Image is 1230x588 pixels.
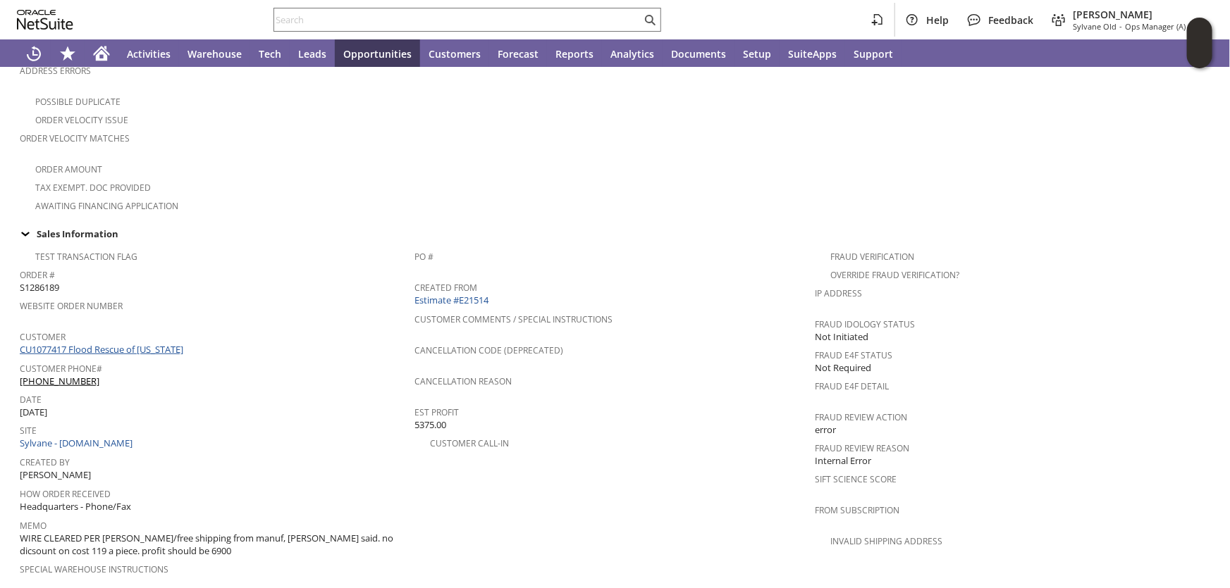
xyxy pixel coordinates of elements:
a: Website Order Number [20,300,123,312]
a: Leads [290,39,335,68]
span: Oracle Guided Learning Widget. To move around, please hold and drag [1187,44,1212,69]
svg: Search [641,11,658,28]
a: Possible Duplicate [35,96,121,108]
a: Site [20,425,37,437]
svg: Shortcuts [59,45,76,62]
span: [DATE] [20,406,47,419]
div: Sales Information [14,225,1210,243]
a: Customer Comments / Special Instructions [414,313,613,325]
a: Setup [734,39,780,68]
span: Activities [127,47,171,61]
span: Support [854,47,893,61]
span: Tech [259,47,281,61]
span: Help [926,13,949,27]
a: Date [20,394,42,406]
span: [PERSON_NAME] [1073,8,1205,21]
span: Forecast [498,47,539,61]
a: Cancellation Code (deprecated) [414,344,563,356]
span: Headquarters - Phone/Fax [20,500,131,513]
span: Analytics [610,47,654,61]
a: From Subscription [816,504,900,516]
a: Recent Records [17,39,51,68]
span: Internal Error [816,454,872,468]
a: Documents [663,39,734,68]
svg: Recent Records [25,45,42,62]
a: Reports [547,39,602,68]
a: Invalid Shipping Address [831,535,943,547]
a: Estimate #E21514 [414,294,492,306]
a: Special Warehouse Instructions [20,563,168,575]
a: Support [845,39,902,68]
a: Address Errors [20,65,91,77]
a: Activities [118,39,179,68]
a: Created From [414,282,477,294]
a: Order Amount [35,163,102,175]
svg: Home [93,45,110,62]
a: Warehouse [179,39,250,68]
a: Home [85,39,118,68]
span: Documents [671,47,726,61]
a: Tax Exempt. Doc Provided [35,182,151,194]
td: Sales Information [14,225,1216,243]
a: Customer Call-in [430,437,509,449]
div: Shortcuts [51,39,85,68]
a: Fraud E4F Detail [816,380,890,392]
span: - [1119,21,1122,32]
span: Not Initiated [816,330,869,344]
span: Warehouse [187,47,242,61]
a: Awaiting Financing Application [35,200,178,212]
a: Opportunities [335,39,420,68]
span: Leads [298,47,326,61]
a: IP Address [816,287,863,299]
a: How Order Received [20,488,111,500]
span: Customers [429,47,481,61]
span: WIRE CLEARED PER [PERSON_NAME]/free shipping from manuf, [PERSON_NAME] said. no dicsount on cost ... [20,532,407,558]
a: Customers [420,39,489,68]
span: S1286189 [20,281,59,294]
span: Reports [555,47,594,61]
svg: logo [17,10,73,30]
a: Memo [20,520,47,532]
a: CU1077417 Flood Rescue of [US_STATE] [20,343,187,356]
a: Cancellation Reason [414,375,512,387]
iframe: Click here to launch Oracle Guided Learning Help Panel [1187,18,1212,68]
span: Not Required [816,361,872,375]
span: Feedback [988,13,1033,27]
a: [PHONE_NUMBER] [20,375,99,387]
a: Test Transaction Flag [35,251,137,263]
span: 5375.00 [414,418,446,432]
a: PO # [414,251,433,263]
a: SuiteApps [780,39,845,68]
a: Customer Phone# [20,363,102,375]
input: Search [274,11,641,28]
span: SuiteApps [788,47,837,61]
a: Sift Science Score [816,473,897,485]
a: Created By [20,456,70,468]
span: error [816,423,837,437]
span: Ops Manager (A) (F2L) [1125,21,1205,32]
a: Analytics [602,39,663,68]
a: Fraud Idology Status [816,318,916,330]
a: Tech [250,39,290,68]
a: Forecast [489,39,547,68]
span: Setup [743,47,771,61]
a: Est Profit [414,406,459,418]
a: Fraud Review Action [816,411,908,423]
span: [PERSON_NAME] [20,468,91,482]
a: Override Fraud Verification? [831,269,960,281]
span: Sylvane Old [1073,21,1117,32]
span: Opportunities [343,47,412,61]
a: Order Velocity Matches [20,132,130,144]
a: Order Velocity Issue [35,114,128,126]
a: Fraud E4F Status [816,349,893,361]
a: Fraud Review Reason [816,442,910,454]
a: Customer [20,331,66,343]
a: Order # [20,269,55,281]
a: Sylvane - [DOMAIN_NAME] [20,437,136,449]
a: Fraud Verification [831,251,915,263]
